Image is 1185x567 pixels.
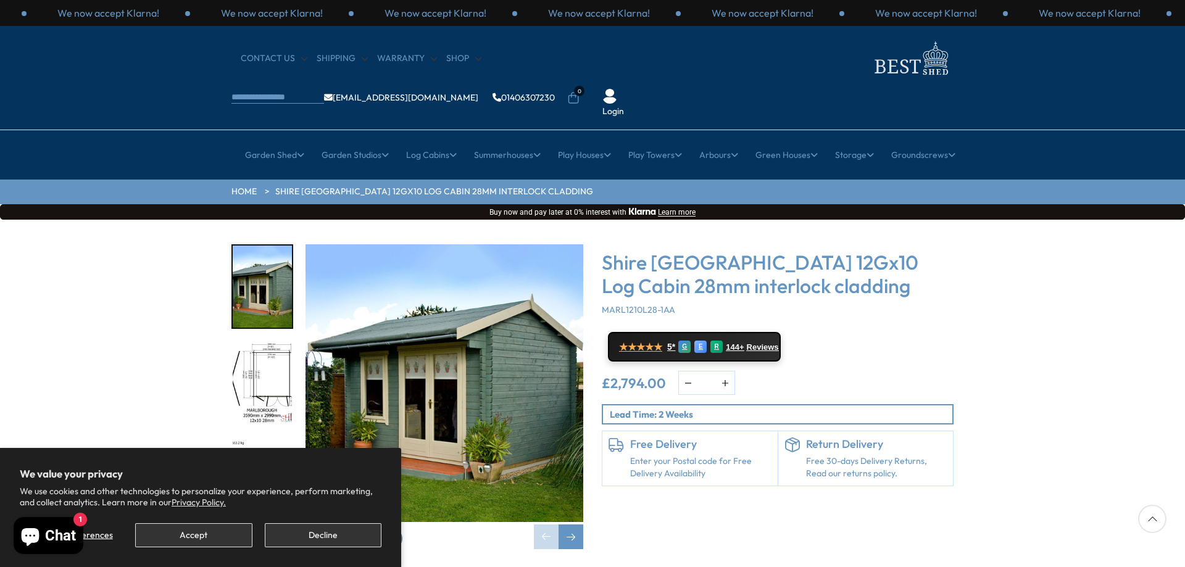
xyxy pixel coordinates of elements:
[806,455,947,479] p: Free 30-days Delivery Returns, Read our returns policy.
[630,437,771,451] h6: Free Delivery
[699,139,738,170] a: Arbours
[630,455,771,479] a: Enter your Postal code for Free Delivery Availability
[619,341,662,353] span: ★★★★★
[493,93,555,102] a: 01406307230
[602,106,624,118] a: Login
[602,304,675,315] span: MARL1210L28-1AA
[1039,6,1141,20] p: We now accept Klarna!
[190,6,354,20] div: 1 / 3
[1008,6,1171,20] div: 3 / 3
[726,342,744,352] span: 144+
[245,139,304,170] a: Garden Shed
[306,244,583,549] div: 1 / 16
[275,186,593,198] a: Shire [GEOGRAPHIC_DATA] 12Gx10 Log Cabin 28mm interlock cladding
[678,341,691,353] div: G
[446,52,481,65] a: Shop
[474,139,541,170] a: Summerhouses
[20,468,381,480] h2: We value your privacy
[241,52,307,65] a: CONTACT US
[806,437,947,451] h6: Return Delivery
[135,523,252,547] button: Accept
[602,250,954,298] h3: Shire [GEOGRAPHIC_DATA] 12Gx10 Log Cabin 28mm interlock cladding
[233,439,292,521] img: 12x10MarlboroughSTDELEVATIONSMMFT28mmTEMP_56476c18-d6f5-457f-ac15-447675c32051_200x200.jpg
[844,6,1008,20] div: 2 / 3
[306,244,583,522] img: Shire Marlborough 12Gx10 Log Cabin 28mm interlock cladding - Best Shed
[385,6,486,20] p: We now accept Klarna!
[755,139,818,170] a: Green Houses
[517,6,681,20] div: 3 / 3
[867,38,954,78] img: logo
[559,524,583,549] div: Next slide
[377,52,437,65] a: Warranty
[628,139,682,170] a: Play Towers
[610,408,952,421] p: Lead Time: 2 Weeks
[172,497,226,508] a: Privacy Policy.
[567,92,580,104] a: 0
[265,523,381,547] button: Decline
[534,524,559,549] div: Previous slide
[712,6,813,20] p: We now accept Klarna!
[406,139,457,170] a: Log Cabins
[602,376,666,390] ins: £2,794.00
[548,6,650,20] p: We now accept Klarna!
[574,86,584,96] span: 0
[57,6,159,20] p: We now accept Klarna!
[608,332,781,362] a: ★★★★★ 5* G E R 144+ Reviews
[875,6,977,20] p: We now accept Klarna!
[694,341,707,353] div: E
[10,517,87,557] inbox-online-store-chat: Shopify online store chat
[681,6,844,20] div: 1 / 3
[891,139,955,170] a: Groundscrews
[710,341,723,353] div: R
[324,93,478,102] a: [EMAIL_ADDRESS][DOMAIN_NAME]
[231,341,293,426] div: 2 / 16
[231,437,293,522] div: 3 / 16
[233,246,292,328] img: Marlborough_7_3123f303-0f06-4683-a69a-de8e16965eae_200x200.jpg
[231,186,257,198] a: HOME
[835,139,874,170] a: Storage
[317,52,368,65] a: Shipping
[354,6,517,20] div: 2 / 3
[221,6,323,20] p: We now accept Klarna!
[233,342,292,424] img: 12x10MarlboroughSTDFLOORPLANMMFT28mmTEMP_dcc92798-60a6-423a-957c-a89463604aa4_200x200.jpg
[322,139,389,170] a: Garden Studios
[231,244,293,329] div: 1 / 16
[602,89,617,104] img: User Icon
[27,6,190,20] div: 3 / 3
[20,486,381,508] p: We use cookies and other technologies to personalize your experience, perform marketing, and coll...
[747,342,779,352] span: Reviews
[558,139,611,170] a: Play Houses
